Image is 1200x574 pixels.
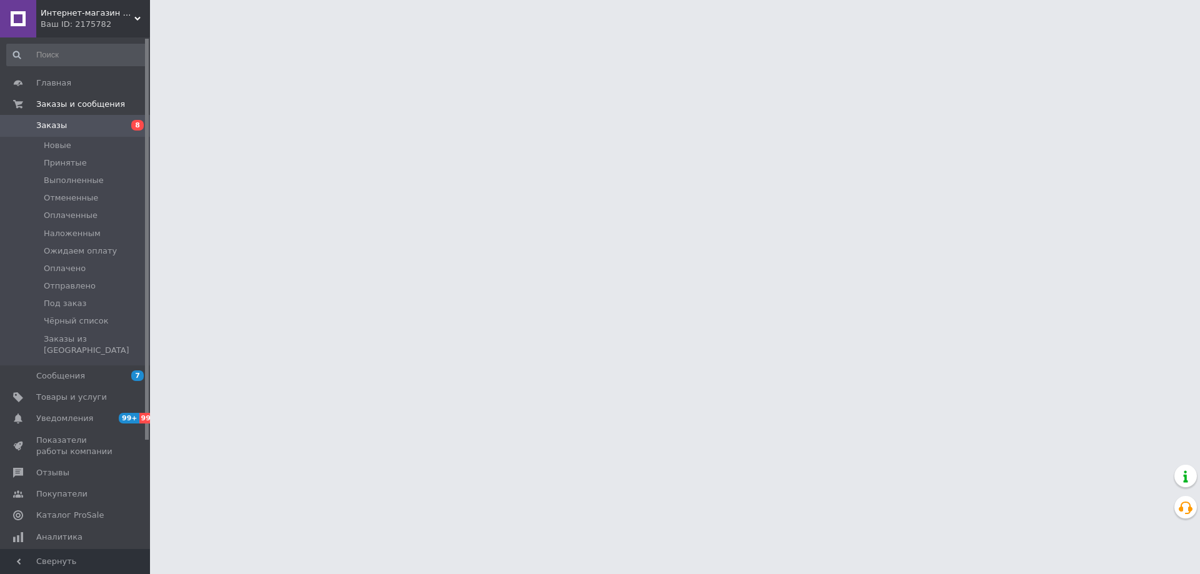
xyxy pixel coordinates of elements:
span: Интернет-магазин спортивного питания и товаров для фитнеса Protein Lounge [41,7,134,19]
span: Оплачено [44,263,86,274]
div: Ваш ID: 2175782 [41,19,150,30]
span: 8 [131,120,144,131]
span: Заказы из [GEOGRAPHIC_DATA] [44,334,146,356]
span: Уведомления [36,413,93,424]
span: Покупатели [36,488,87,500]
span: Заказы и сообщения [36,99,125,110]
span: Ожидаем оплату [44,245,117,257]
span: Показатели работы компании [36,435,116,457]
span: 7 [131,370,144,381]
span: Выполненные [44,175,104,186]
span: Аналитика [36,532,82,543]
span: Отправлено [44,280,96,292]
span: Наложенным [44,228,101,239]
span: Отмененные [44,192,98,204]
span: Оплаченные [44,210,97,221]
span: Каталог ProSale [36,510,104,521]
span: 99+ [139,413,160,423]
span: Под заказ [44,298,86,309]
span: Главная [36,77,71,89]
span: Сообщения [36,370,85,382]
span: Товары и услуги [36,392,107,403]
span: Чёрный список [44,315,109,327]
span: Заказы [36,120,67,131]
input: Поиск [6,44,147,66]
span: Новые [44,140,71,151]
span: Отзывы [36,467,69,478]
span: 99+ [119,413,139,423]
span: Принятые [44,157,87,169]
